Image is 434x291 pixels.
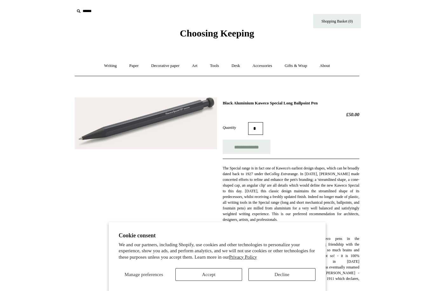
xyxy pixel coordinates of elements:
[180,28,254,38] span: Choosing Keeping
[223,125,248,130] label: Quantity
[223,112,359,117] h2: £50.00
[226,57,246,74] a: Desk
[180,33,254,37] a: Choosing Keeping
[146,57,185,74] a: Decorative paper
[119,242,315,261] p: We and our partners, including Shopify, use cookies and other technologies to personalize your ex...
[119,232,315,239] h2: Cookie consent
[75,97,217,149] img: Black Aluminium Kaweco Special Long Ballpoint Pen
[98,57,123,74] a: Writing
[175,268,242,281] button: Accept
[314,57,336,74] a: About
[223,101,359,106] h1: Black Aluminium Kaweco Special Long Ballpoint Pen
[269,172,289,176] em: Colleg Extra
[125,272,163,277] span: Manage preferences
[204,57,225,74] a: Tools
[248,268,315,281] button: Decline
[223,165,359,222] p: The Special range is in fact one of Kaweco's earliest design shapes, which can be broadly dated b...
[229,255,257,260] a: Privacy Policy
[186,57,203,74] a: Art
[247,57,278,74] a: Accessories
[313,14,361,28] a: Shopping Basket (0)
[124,57,145,74] a: Paper
[279,57,313,74] a: Gifts & Wrap
[119,268,169,281] button: Manage preferences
